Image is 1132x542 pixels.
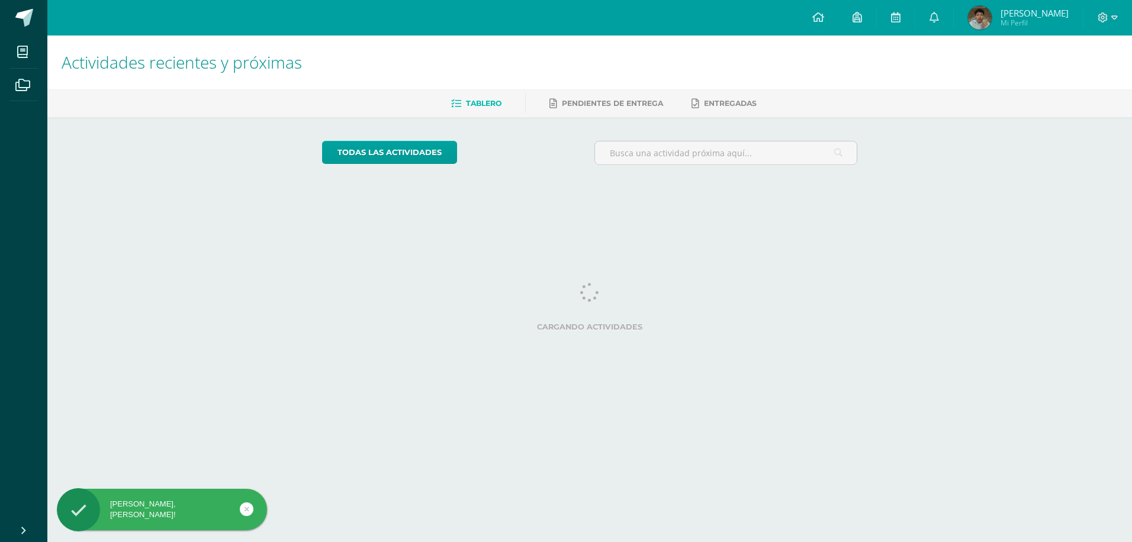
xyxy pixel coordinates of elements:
[549,94,663,113] a: Pendientes de entrega
[704,99,757,108] span: Entregadas
[62,51,302,73] span: Actividades recientes y próximas
[451,94,501,113] a: Tablero
[1001,18,1069,28] span: Mi Perfil
[595,141,857,164] input: Busca una actividad próxima aquí...
[1001,7,1069,19] span: [PERSON_NAME]
[322,322,858,331] label: Cargando actividades
[322,141,457,164] a: todas las Actividades
[692,94,757,113] a: Entregadas
[57,499,267,520] div: [PERSON_NAME], [PERSON_NAME]!
[466,99,501,108] span: Tablero
[562,99,663,108] span: Pendientes de entrega
[968,6,992,30] img: 7ae2895e5327fb7d9bac5f92124a37e4.png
